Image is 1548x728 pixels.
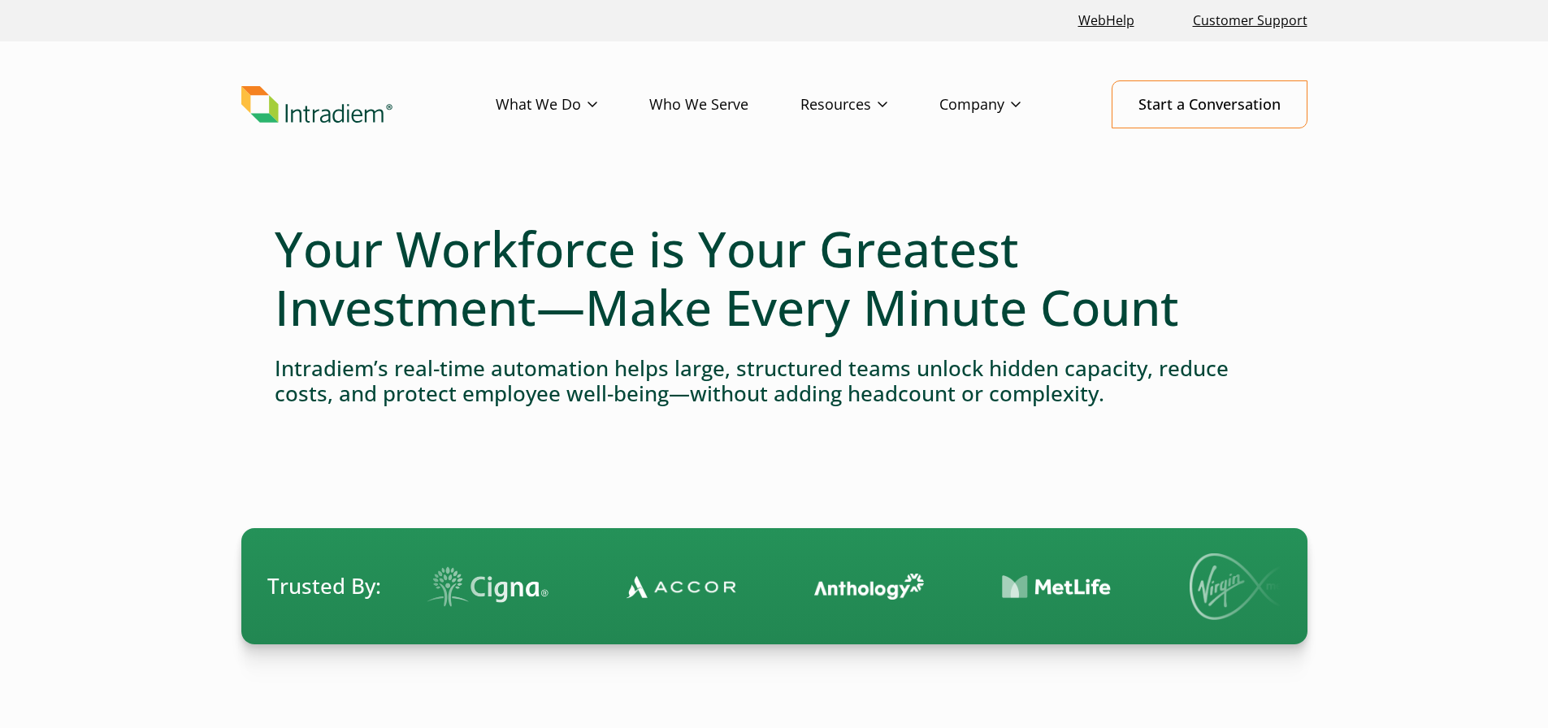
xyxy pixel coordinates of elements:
a: What We Do [496,81,649,128]
img: Virgin Media logo. [1187,553,1301,620]
a: Start a Conversation [1112,80,1307,128]
h4: Intradiem’s real-time automation helps large, structured teams unlock hidden capacity, reduce cos... [275,356,1274,406]
a: Company [939,81,1073,128]
span: Trusted By: [267,571,381,601]
a: Who We Serve [649,81,800,128]
h1: Your Workforce is Your Greatest Investment—Make Every Minute Count [275,219,1274,336]
img: Contact Center Automation Accor Logo [624,574,734,599]
img: Contact Center Automation MetLife Logo [999,574,1109,600]
a: Link to homepage of Intradiem [241,86,496,123]
a: Customer Support [1186,3,1314,38]
img: Intradiem [241,86,392,123]
a: Resources [800,81,939,128]
a: Link opens in a new window [1072,3,1141,38]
